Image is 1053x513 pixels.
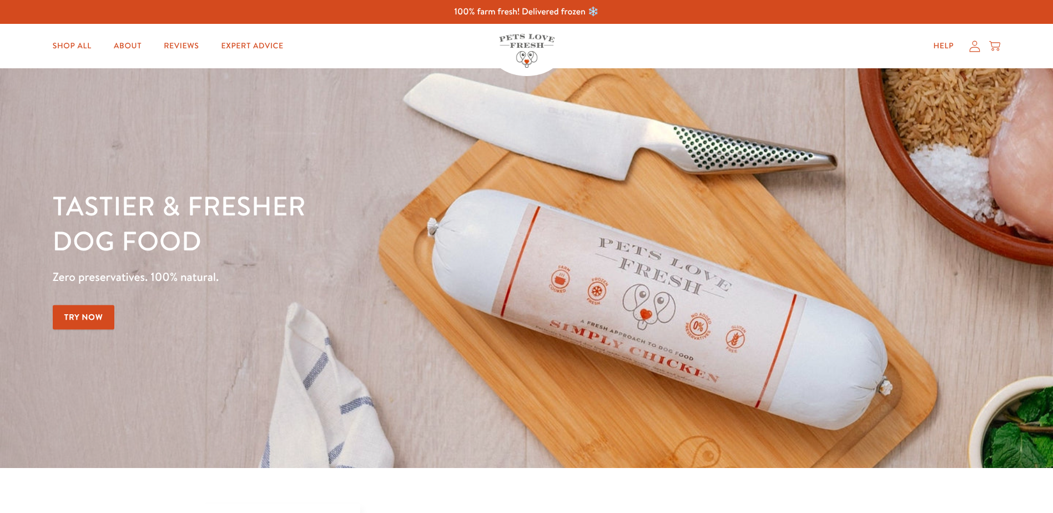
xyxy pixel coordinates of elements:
[53,267,684,287] p: Zero preservatives. 100% natural.
[213,35,293,57] a: Expert Advice
[53,189,684,259] h1: Tastier & fresher dog food
[499,34,555,68] img: Pets Love Fresh
[53,305,115,330] a: Try Now
[105,35,150,57] a: About
[924,35,963,57] a: Help
[44,35,100,57] a: Shop All
[155,35,208,57] a: Reviews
